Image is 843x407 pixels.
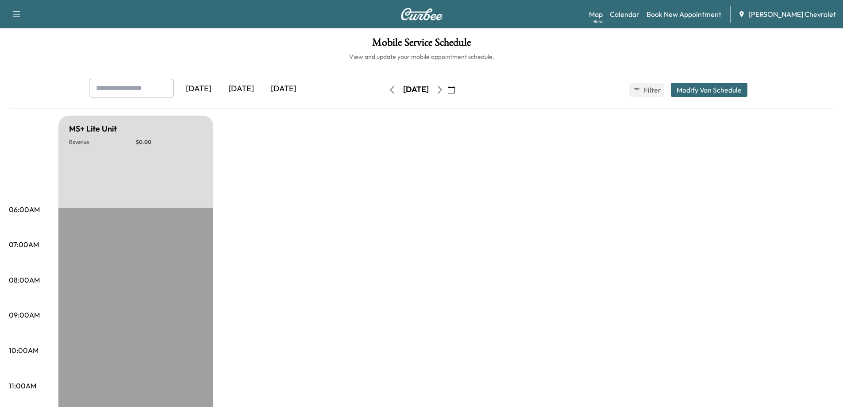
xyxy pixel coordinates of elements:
p: 08:00AM [9,275,40,285]
a: MapBeta [589,9,603,19]
div: [DATE] [403,84,429,95]
div: [DATE] [220,79,262,99]
p: 06:00AM [9,204,40,215]
p: 07:00AM [9,239,39,250]
div: [DATE] [177,79,220,99]
span: Filter [644,85,660,95]
p: 11:00AM [9,380,36,391]
div: [DATE] [262,79,305,99]
h6: View and update your mobile appointment schedule. [9,52,834,61]
a: Calendar [610,9,639,19]
p: 09:00AM [9,310,40,320]
p: 10:00AM [9,345,38,356]
p: Revenue [69,139,136,146]
div: Beta [593,18,603,25]
h5: MS+ Lite Unit [69,123,117,135]
a: Book New Appointment [647,9,721,19]
span: [PERSON_NAME] Chevrolet [749,9,836,19]
p: $ 0.00 [136,139,203,146]
h1: Mobile Service Schedule [9,37,834,52]
img: Curbee Logo [400,8,443,20]
button: Filter [629,83,664,97]
button: Modify Van Schedule [671,83,747,97]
